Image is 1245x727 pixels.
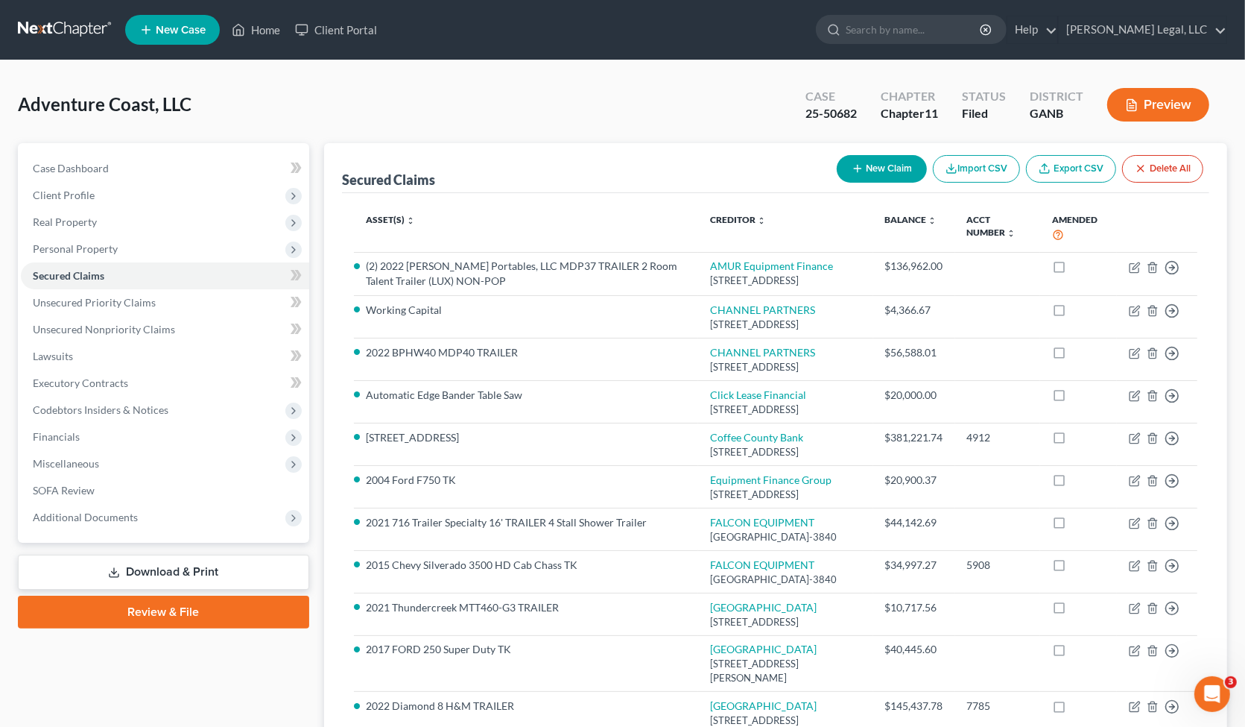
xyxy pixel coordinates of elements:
button: Import CSV [933,155,1020,183]
a: SOFA Review [21,477,309,504]
span: 11 [925,106,938,120]
span: Adventure Coast, LLC [18,93,191,115]
a: Executory Contracts [21,370,309,397]
div: 7785 [967,699,1028,714]
div: [STREET_ADDRESS] [710,274,861,288]
input: Search by name... [846,16,982,43]
div: Case [805,88,857,105]
i: unfold_more [406,216,415,225]
li: (2) 2022 [PERSON_NAME] Portables, LLC MDP37 TRAILER 2 Room Talent Trailer (LUX) NON-POP [366,259,686,289]
div: [STREET_ADDRESS] [710,488,861,502]
i: unfold_more [928,216,937,225]
a: Acct Number unfold_more [967,214,1016,238]
span: SOFA Review [33,484,95,497]
div: $20,900.37 [885,473,943,488]
div: Chapter [881,105,938,122]
span: Client Profile [33,189,95,201]
span: Unsecured Nonpriority Claims [33,323,175,336]
a: Review & File [18,596,309,629]
li: 2022 BPHW40 MDP40 TRAILER [366,345,686,360]
a: Creditor unfold_more [710,214,766,225]
a: Download & Print [18,555,309,590]
span: Personal Property [33,242,118,255]
li: Working Capital [366,303,686,318]
li: 2021 716 Trailer Specialty 16' TRAILER 4 Stall Shower Trailer [366,515,686,530]
span: Unsecured Priority Claims [33,296,156,309]
div: [GEOGRAPHIC_DATA]-3840 [710,530,861,544]
div: $10,717.56 [885,600,943,615]
a: CHANNEL PARTNERS [710,346,815,359]
span: New Case [156,25,206,36]
div: $4,366.67 [885,303,943,318]
span: Lawsuits [33,350,73,362]
button: Delete All [1122,155,1203,183]
a: Lawsuits [21,343,309,370]
div: 4912 [967,430,1028,445]
div: GANB [1030,105,1083,122]
div: $56,588.01 [885,345,943,360]
div: [GEOGRAPHIC_DATA]-3840 [710,573,861,587]
a: [PERSON_NAME] Legal, LLC [1059,16,1226,43]
span: Financials [33,430,80,443]
span: Executory Contracts [33,377,128,389]
div: [STREET_ADDRESS] [710,403,861,417]
div: [STREET_ADDRESS][PERSON_NAME] [710,657,861,684]
span: Miscellaneous [33,457,99,470]
a: Unsecured Priority Claims [21,289,309,316]
div: Filed [962,105,1006,122]
li: 2022 Diamond 8 H&M TRAILER [366,699,686,714]
a: Coffee County Bank [710,431,803,444]
th: Amended [1040,205,1117,252]
div: Chapter [881,88,938,105]
span: Additional Documents [33,511,138,523]
span: Real Property [33,215,97,228]
a: Balance unfold_more [885,214,937,225]
span: Codebtors Insiders & Notices [33,403,168,416]
span: Secured Claims [33,269,104,282]
div: [STREET_ADDRESS] [710,445,861,459]
li: 2021 Thundercreek MTT460-G3 TRAILER [366,600,686,615]
a: AMUR Equipment Finance [710,259,833,272]
a: [GEOGRAPHIC_DATA] [710,643,817,655]
a: Unsecured Nonpriority Claims [21,316,309,343]
a: FALCON EQUIPMENT [710,516,814,529]
a: Help [1007,16,1057,43]
div: [STREET_ADDRESS] [710,360,861,374]
a: Equipment Finance Group [710,473,831,486]
div: $20,000.00 [885,388,943,403]
div: $136,962.00 [885,259,943,274]
a: Click Lease Financial [710,388,806,401]
div: $44,142.69 [885,515,943,530]
span: Case Dashboard [33,162,109,174]
div: District [1030,88,1083,105]
div: 5908 [967,558,1028,573]
span: 3 [1225,676,1237,688]
li: [STREET_ADDRESS] [366,430,686,445]
a: Home [224,16,288,43]
div: $145,437.78 [885,699,943,714]
a: Asset(s) unfold_more [366,214,415,225]
iframe: Intercom live chat [1194,676,1230,712]
div: $381,221.74 [885,430,943,445]
a: [GEOGRAPHIC_DATA] [710,699,817,712]
div: $34,997.27 [885,558,943,573]
li: Automatic Edge Bander Table Saw [366,388,686,403]
div: Status [962,88,1006,105]
button: Preview [1107,88,1209,122]
li: 2015 Chevy Silverado 3500 HD Cab Chass TK [366,558,686,573]
div: 25-50682 [805,105,857,122]
div: Secured Claims [342,171,435,189]
a: FALCON EQUIPMENT [710,558,814,571]
button: New Claim [837,155,927,183]
li: 2017 FORD 250 Super Duty TK [366,642,686,657]
a: Client Portal [288,16,384,43]
li: 2004 Ford F750 TK [366,473,686,488]
div: $40,445.60 [885,642,943,657]
i: unfold_more [1007,229,1016,238]
div: [STREET_ADDRESS] [710,318,861,332]
i: unfold_more [757,216,766,225]
a: [GEOGRAPHIC_DATA] [710,601,817,614]
a: CHANNEL PARTNERS [710,303,815,316]
div: [STREET_ADDRESS] [710,615,861,629]
a: Secured Claims [21,262,309,289]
